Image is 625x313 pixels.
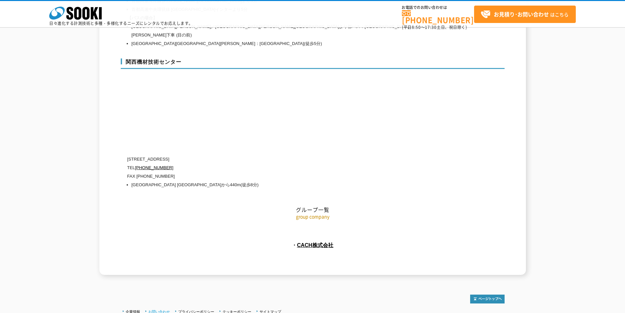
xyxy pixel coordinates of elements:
strong: お見積り･お問い合わせ [494,10,549,18]
li: [GEOGRAPHIC_DATA] [GEOGRAPHIC_DATA]から440m(徒歩8分) [132,181,442,189]
span: 8:50 [412,24,421,30]
a: CACH株式会社 [297,242,333,248]
h3: 関西機材技術センター [121,58,505,69]
span: (平日 ～ 土日、祝日除く) [402,24,467,30]
a: [PHONE_NUMBER] [402,10,474,24]
span: 17:30 [425,24,437,30]
p: ・ [121,240,505,250]
p: group company [121,213,505,220]
span: はこちら [481,10,569,19]
li: [GEOGRAPHIC_DATA][PERSON_NAME]／[GEOGRAPHIC_DATA][PERSON_NAME][GEOGRAPHIC_DATA]より都バス：[GEOGRAPHIC_D... [132,22,442,39]
p: [STREET_ADDRESS] [127,155,442,164]
h2: グループ一覧 [121,141,505,213]
p: TEL [127,164,442,172]
img: トップページへ [470,295,505,303]
a: [PHONE_NUMBER] [135,165,173,170]
p: 日々進化する計測技術と多種・多様化するニーズにレンタルでお応えします。 [49,21,193,25]
li: [GEOGRAPHIC_DATA][GEOGRAPHIC_DATA][PERSON_NAME]：[GEOGRAPHIC_DATA](徒歩5分) [132,39,442,48]
a: お見積り･お問い合わせはこちら [474,6,576,23]
p: FAX [PHONE_NUMBER] [127,172,442,181]
span: お電話でのお問い合わせは [402,6,474,10]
